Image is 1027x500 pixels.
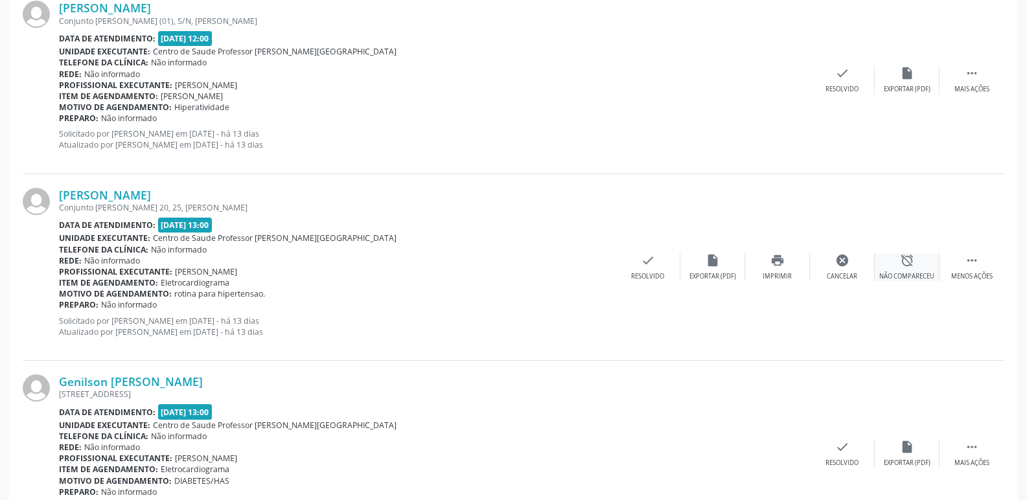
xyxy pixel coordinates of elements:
[59,266,172,277] b: Profissional executante:
[835,66,849,80] i: check
[158,31,213,46] span: [DATE] 12:00
[174,102,229,113] span: Hiperatividade
[59,315,616,337] p: Solicitado por [PERSON_NAME] em [DATE] - há 13 dias Atualizado por [PERSON_NAME] em [DATE] - há 1...
[23,1,50,28] img: img
[884,459,930,468] div: Exportar (PDF)
[641,253,655,267] i: check
[23,188,50,215] img: img
[101,113,157,124] span: Não informado
[59,16,810,27] div: Conjunto [PERSON_NAME] (01), S/N, [PERSON_NAME]
[770,253,785,267] i: print
[835,440,849,454] i: check
[631,272,664,281] div: Resolvido
[827,272,857,281] div: Cancelar
[175,80,237,91] span: [PERSON_NAME]
[59,80,172,91] b: Profissional executante:
[900,253,914,267] i: alarm_off
[825,459,859,468] div: Resolvido
[59,475,172,486] b: Motivo de agendamento:
[763,272,792,281] div: Imprimir
[158,218,213,233] span: [DATE] 13:00
[59,220,156,231] b: Data de atendimento:
[59,102,172,113] b: Motivo de agendamento:
[84,255,140,266] span: Não informado
[175,453,237,464] span: [PERSON_NAME]
[84,442,140,453] span: Não informado
[151,244,207,255] span: Não informado
[158,404,213,419] span: [DATE] 13:00
[59,91,158,102] b: Item de agendamento:
[59,33,156,44] b: Data de atendimento:
[689,272,736,281] div: Exportar (PDF)
[59,244,148,255] b: Telefone da clínica:
[175,266,237,277] span: [PERSON_NAME]
[965,440,979,454] i: 
[965,66,979,80] i: 
[59,46,150,57] b: Unidade executante:
[101,486,157,497] span: Não informado
[59,128,810,150] p: Solicitado por [PERSON_NAME] em [DATE] - há 13 dias Atualizado por [PERSON_NAME] em [DATE] - há 1...
[153,233,397,244] span: Centro de Saude Professor [PERSON_NAME][GEOGRAPHIC_DATA]
[965,253,979,267] i: 
[23,374,50,402] img: img
[59,420,150,431] b: Unidade executante:
[59,299,98,310] b: Preparo:
[59,288,172,299] b: Motivo de agendamento:
[954,85,989,94] div: Mais ações
[59,431,148,442] b: Telefone da clínica:
[59,57,148,68] b: Telefone da clínica:
[59,188,151,202] a: [PERSON_NAME]
[884,85,930,94] div: Exportar (PDF)
[153,420,397,431] span: Centro de Saude Professor [PERSON_NAME][GEOGRAPHIC_DATA]
[59,407,156,418] b: Data de atendimento:
[59,113,98,124] b: Preparo:
[879,272,934,281] div: Não compareceu
[151,431,207,442] span: Não informado
[900,440,914,454] i: insert_drive_file
[59,374,203,389] a: Genilson [PERSON_NAME]
[84,69,140,80] span: Não informado
[101,299,157,310] span: Não informado
[161,464,229,475] span: Eletrocardiograma
[153,46,397,57] span: Centro de Saude Professor [PERSON_NAME][GEOGRAPHIC_DATA]
[59,453,172,464] b: Profissional executante:
[59,389,810,400] div: [STREET_ADDRESS]
[59,277,158,288] b: Item de agendamento:
[174,288,265,299] span: rotina para hipertensao.
[174,475,229,486] span: DIABETES/HAS
[951,272,993,281] div: Menos ações
[59,486,98,497] b: Preparo:
[706,253,720,267] i: insert_drive_file
[59,233,150,244] b: Unidade executante:
[59,202,616,213] div: Conjunto [PERSON_NAME] 20, 25, [PERSON_NAME]
[59,442,82,453] b: Rede:
[161,91,223,102] span: [PERSON_NAME]
[825,85,859,94] div: Resolvido
[59,255,82,266] b: Rede:
[835,253,849,267] i: cancel
[59,464,158,475] b: Item de agendamento:
[161,277,229,288] span: Eletrocardiograma
[900,66,914,80] i: insert_drive_file
[954,459,989,468] div: Mais ações
[59,1,151,15] a: [PERSON_NAME]
[151,57,207,68] span: Não informado
[59,69,82,80] b: Rede:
